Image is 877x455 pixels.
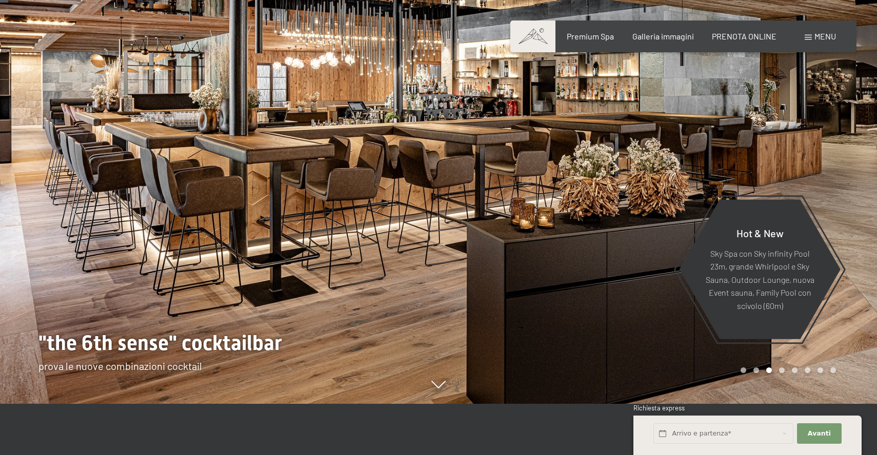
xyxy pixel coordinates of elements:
[830,367,836,373] div: Carousel Page 8
[704,246,815,312] p: Sky Spa con Sky infinity Pool 23m, grande Whirlpool e Sky Sauna, Outdoor Lounge, nuova Event saun...
[632,31,694,41] a: Galleria immagini
[567,31,614,41] a: Premium Spa
[805,367,810,373] div: Carousel Page 6
[633,404,685,412] span: Richiesta express
[766,367,772,373] div: Carousel Page 3 (Current Slide)
[779,367,785,373] div: Carousel Page 4
[741,367,746,373] div: Carousel Page 1
[808,429,831,438] span: Avanti
[818,367,823,373] div: Carousel Page 7
[736,226,784,239] span: Hot & New
[753,367,759,373] div: Carousel Page 2
[814,31,836,41] span: Menu
[792,367,798,373] div: Carousel Page 5
[679,199,841,340] a: Hot & New Sky Spa con Sky infinity Pool 23m, grande Whirlpool e Sky Sauna, Outdoor Lounge, nuova ...
[797,423,841,444] button: Avanti
[712,31,776,41] a: PRENOTA ONLINE
[737,367,836,373] div: Carousel Pagination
